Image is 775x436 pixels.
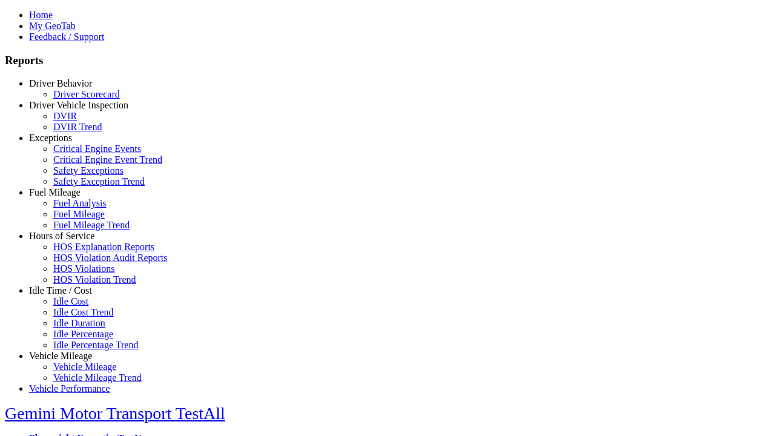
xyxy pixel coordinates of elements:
[53,198,107,208] a: Fuel Analysis
[53,296,88,306] a: Idle Cost
[53,307,114,317] a: Idle Cost Trend
[53,111,77,121] a: DVIR
[29,231,94,241] a: Hours of Service
[29,133,72,143] a: Exceptions
[29,100,128,110] a: Driver Vehicle Inspection
[53,89,120,99] a: Driver Scorecard
[29,31,104,42] a: Feedback / Support
[53,165,124,176] a: Safety Exceptions
[53,242,154,252] a: HOS Explanation Reports
[5,404,225,423] a: Gemini Motor Transport TestAll
[53,263,114,274] a: HOS Violations
[53,144,141,154] a: Critical Engine Events
[53,362,116,372] a: Vehicle Mileage
[53,209,105,219] a: Fuel Mileage
[53,340,138,350] a: Idle Percentage Trend
[29,78,92,88] a: Driver Behavior
[29,21,76,31] a: My GeoTab
[53,122,102,132] a: DVIR Trend
[53,372,142,383] a: Vehicle Mileage Trend
[53,318,105,328] a: Idle Duration
[53,253,168,263] a: HOS Violation Audit Reports
[53,220,130,230] a: Fuel Mileage Trend
[5,54,770,67] h3: Reports
[53,154,162,165] a: Critical Engine Event Trend
[29,285,92,296] a: Idle Time / Cost
[29,351,92,361] a: Vehicle Mileage
[29,383,110,394] a: Vehicle Performance
[53,329,113,339] a: Idle Percentage
[29,10,53,20] a: Home
[53,176,145,187] a: Safety Exception Trend
[53,274,136,285] a: HOS Violation Trend
[29,187,81,197] a: Fuel Mileage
